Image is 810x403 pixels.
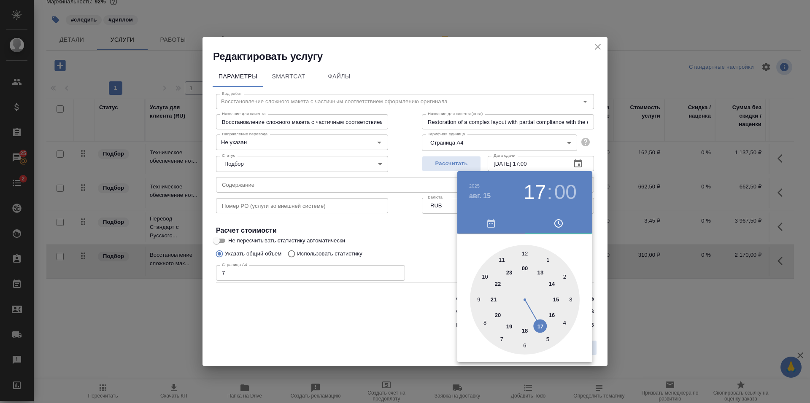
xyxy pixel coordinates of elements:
button: 00 [554,180,577,204]
button: 17 [524,180,546,204]
button: 2025 [469,183,480,188]
button: авг. 15 [469,191,491,201]
h3: : [547,180,552,204]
